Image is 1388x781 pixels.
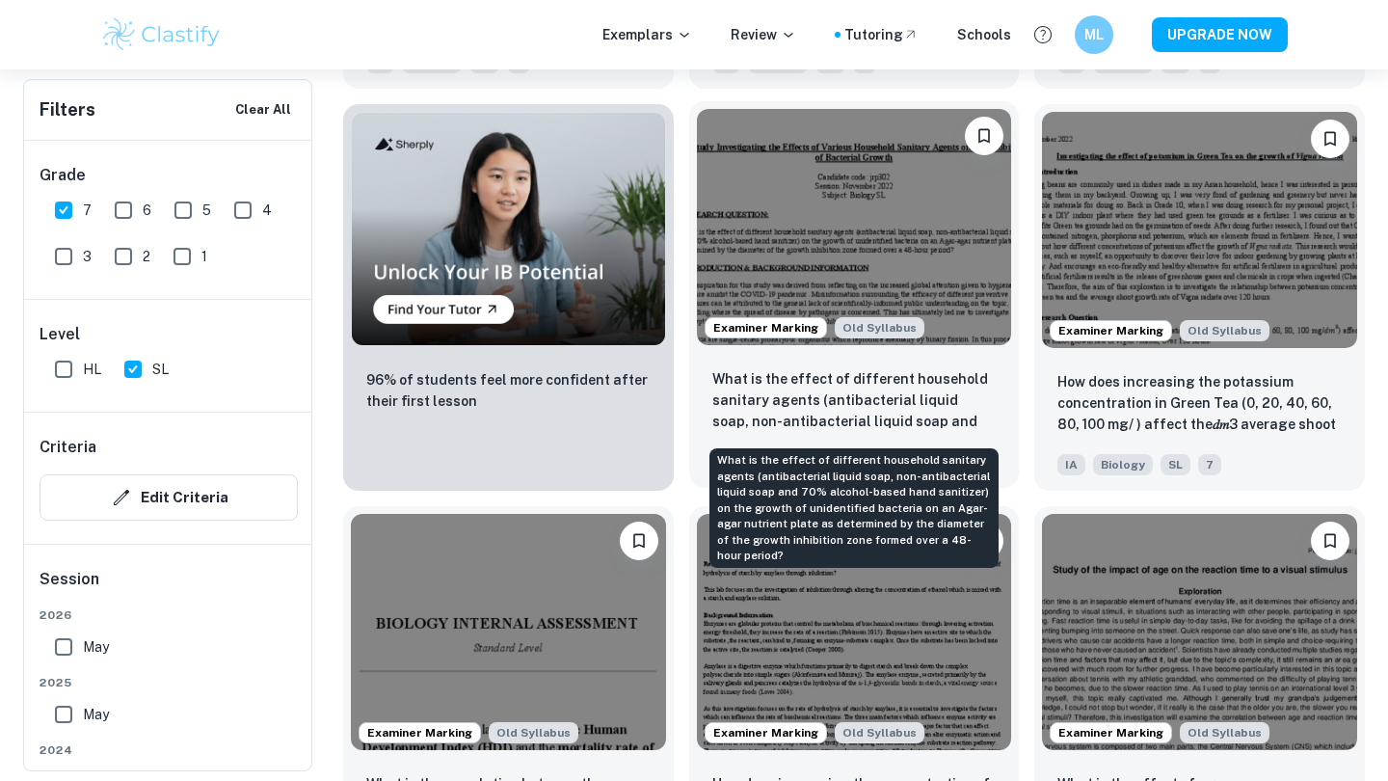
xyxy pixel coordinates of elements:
span: HL [83,359,101,380]
span: Old Syllabus [489,722,578,743]
div: Starting from the May 2025 session, the Biology IA requirements have changed. It's OK to refer to... [1180,722,1269,743]
span: Old Syllabus [835,317,924,338]
button: Clear All [230,95,296,124]
button: ML [1075,15,1113,54]
a: Thumbnail96% of students feel more confident after their first lesson [343,104,674,491]
img: Clastify logo [100,15,223,54]
span: SL [152,359,169,380]
img: Biology IA example thumbnail: What is the effect of different househol [697,109,1012,345]
div: Starting from the May 2025 session, the Biology IA requirements have changed. It's OK to refer to... [835,722,924,743]
span: Old Syllabus [835,722,924,743]
img: Biology IA example thumbnail: How does increasing the potassium concen [1042,112,1357,348]
span: 6 [143,200,151,221]
h6: ML [1083,24,1106,45]
img: Biology IA example thumbnail: How does increasing the concentration of [697,514,1012,750]
span: Old Syllabus [1180,320,1269,341]
span: Old Syllabus [1180,722,1269,743]
button: Help and Feedback [1027,18,1059,51]
a: Tutoring [844,24,919,45]
img: Biology IA example thumbnail: What is the correlation between the Huma [351,514,666,750]
button: Bookmark [965,117,1003,155]
button: Bookmark [620,522,658,560]
a: Examiner MarkingStarting from the May 2025 session, the Biology IA requirements have changed. It'... [1034,104,1365,491]
p: How does increasing the potassium concentration in Green Tea (0, 20, 40, 60, 80, 100 mg/ ) affect... [1057,371,1342,437]
h6: Filters [40,96,95,123]
span: Examiner Marking [706,319,826,337]
p: What is the effect of different household sanitary agents (antibacterial liquid soap, non-antibac... [712,368,997,434]
p: Exemplars [602,24,692,45]
span: 1 [201,246,207,267]
a: Schools [957,24,1011,45]
span: Biology [1093,454,1153,475]
span: Examiner Marking [706,724,826,741]
div: What is the effect of different household sanitary agents (antibacterial liquid soap, non-antibac... [709,448,999,568]
div: Starting from the May 2025 session, the Biology IA requirements have changed. It's OK to refer to... [489,722,578,743]
span: 7 [1198,454,1221,475]
span: 4 [262,200,272,221]
span: May [83,704,109,725]
p: Review [731,24,796,45]
h6: Session [40,568,298,606]
div: Starting from the May 2025 session, the Biology IA requirements have changed. It's OK to refer to... [835,317,924,338]
button: UPGRADE NOW [1152,17,1288,52]
span: IA [1057,454,1085,475]
h6: Criteria [40,436,96,459]
div: Starting from the May 2025 session, the Biology IA requirements have changed. It's OK to refer to... [1180,320,1269,341]
span: Examiner Marking [1051,724,1171,741]
span: 7 [83,200,92,221]
img: Biology IA example thumbnail: What is the effect of age (15-20 years o [1042,514,1357,750]
span: SL [1161,454,1190,475]
span: May [83,636,109,658]
img: Thumbnail [351,112,666,346]
span: Examiner Marking [360,724,480,741]
button: Bookmark [1311,522,1349,560]
span: 3 [83,246,92,267]
span: 2025 [40,674,298,691]
span: 5 [202,200,211,221]
a: Examiner MarkingStarting from the May 2025 session, the Biology IA requirements have changed. It'... [689,104,1020,491]
span: 2024 [40,741,298,759]
h6: Level [40,323,298,346]
button: Edit Criteria [40,474,298,521]
h6: Grade [40,164,298,187]
p: 96% of students feel more confident after their first lesson [366,369,651,412]
span: 2 [143,246,150,267]
button: Bookmark [1311,120,1349,158]
span: 2026 [40,606,298,624]
span: Examiner Marking [1051,322,1171,339]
